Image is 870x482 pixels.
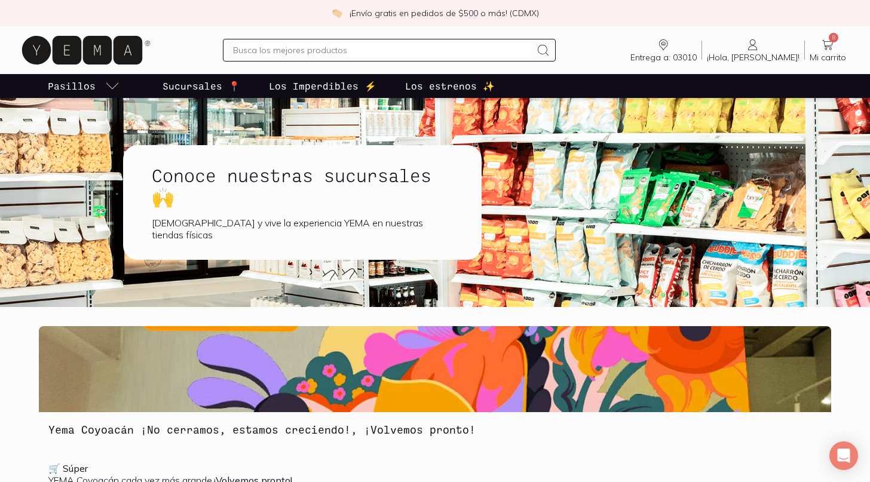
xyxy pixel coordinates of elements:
span: Entrega a: 03010 [630,52,697,63]
p: Sucursales 📍 [163,79,240,93]
a: Entrega a: 03010 [626,38,701,63]
a: ¡Hola, [PERSON_NAME]! [702,38,804,63]
a: Los Imperdibles ⚡️ [266,74,379,98]
div: [DEMOGRAPHIC_DATA] y vive la experiencia YEMA en nuestras tiendas físicas [152,217,453,241]
a: Conoce nuestras sucursales 🙌[DEMOGRAPHIC_DATA] y vive la experiencia YEMA en nuestras tiendas fís... [123,145,520,260]
a: 8Mi carrito [805,38,851,63]
input: Busca los mejores productos [233,43,531,57]
p: Pasillos [48,79,96,93]
b: 🛒 Súper [48,462,88,474]
img: Yema Coyoacán ¡No cerramos, estamos creciendo!, ¡Volvemos pronto! [39,326,831,412]
h1: Conoce nuestras sucursales 🙌 [152,164,453,207]
a: Sucursales 📍 [160,74,243,98]
p: Los Imperdibles ⚡️ [269,79,376,93]
span: Mi carrito [810,52,846,63]
p: ¡Envío gratis en pedidos de $500 o más! (CDMX) [350,7,539,19]
h3: Yema Coyoacán ¡No cerramos, estamos creciendo!, ¡Volvemos pronto! [48,422,822,437]
p: Los estrenos ✨ [405,79,495,93]
a: Los estrenos ✨ [403,74,497,98]
img: check [332,8,342,19]
div: Open Intercom Messenger [829,441,858,470]
span: ¡Hola, [PERSON_NAME]! [707,52,799,63]
a: pasillo-todos-link [45,74,122,98]
span: 8 [829,33,838,42]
